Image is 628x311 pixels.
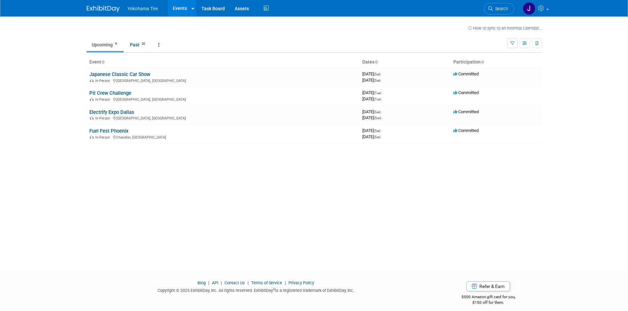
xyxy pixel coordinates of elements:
a: Search [484,3,514,14]
span: (Sat) [374,135,380,139]
a: Privacy Policy [288,280,314,285]
span: Yokohama Tire [128,6,158,11]
span: | [246,280,250,285]
span: [DATE] [362,109,382,114]
th: Event [87,57,360,68]
span: 20 [140,41,147,46]
span: | [219,280,224,285]
span: - [381,71,382,76]
div: $150 off for them. [435,300,542,305]
span: [DATE] [362,134,380,139]
img: In-Person Event [90,116,94,119]
a: Sort by Participation Type [481,59,484,65]
span: (Tue) [374,91,381,95]
img: In-Person Event [90,79,94,82]
span: (Sat) [374,129,380,133]
div: $500 Amazon gift card for you, [435,290,542,305]
img: In-Person Event [90,97,94,101]
img: ExhibitDay [87,6,120,12]
span: Search [493,6,508,11]
span: | [283,280,287,285]
a: Sort by Event Name [101,59,105,65]
th: Participation [451,57,542,68]
a: Blog [197,280,206,285]
a: Terms of Service [251,280,282,285]
a: How to sync to an external calendar... [468,26,542,31]
span: - [381,128,382,133]
span: [DATE] [362,128,382,133]
span: [DATE] [362,96,381,101]
img: Jason Heath [523,2,535,15]
div: [GEOGRAPHIC_DATA], [GEOGRAPHIC_DATA] [89,115,357,120]
span: Committed [453,90,479,95]
span: Committed [453,128,479,133]
div: Copyright © 2025 ExhibitDay, Inc. All rights reserved. ExhibitDay is a registered trademark of Ex... [87,286,426,294]
a: Contact Us [224,280,245,285]
div: Chandler, [GEOGRAPHIC_DATA] [89,134,357,140]
span: [DATE] [362,115,381,120]
span: - [382,90,383,95]
span: [DATE] [362,78,380,83]
span: 4 [113,41,119,46]
span: (Tue) [374,97,381,101]
span: In-Person [95,97,112,102]
span: (Sun) [374,116,381,120]
span: - [381,109,382,114]
a: Pit Crew Challenge [89,90,131,96]
div: [GEOGRAPHIC_DATA], [GEOGRAPHIC_DATA] [89,96,357,102]
a: Japanese Classic Car Show [89,71,150,77]
sup: ® [273,288,275,291]
span: | [207,280,211,285]
a: Upcoming4 [87,39,124,51]
span: Committed [453,109,479,114]
img: In-Person Event [90,135,94,139]
a: Refer & Earn [466,281,510,291]
th: Dates [360,57,451,68]
a: Electrify Expo Dallas [89,109,134,115]
span: [DATE] [362,90,383,95]
a: Sort by Start Date [374,59,378,65]
div: [GEOGRAPHIC_DATA], [GEOGRAPHIC_DATA] [89,78,357,83]
span: In-Person [95,135,112,140]
span: (Sat) [374,79,380,82]
span: [DATE] [362,71,382,76]
span: Committed [453,71,479,76]
span: (Sat) [374,110,380,114]
a: Fuel Fest Phoenix [89,128,129,134]
span: In-Person [95,116,112,120]
a: Past20 [125,39,152,51]
span: In-Person [95,79,112,83]
span: (Sat) [374,72,380,76]
a: API [212,280,218,285]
